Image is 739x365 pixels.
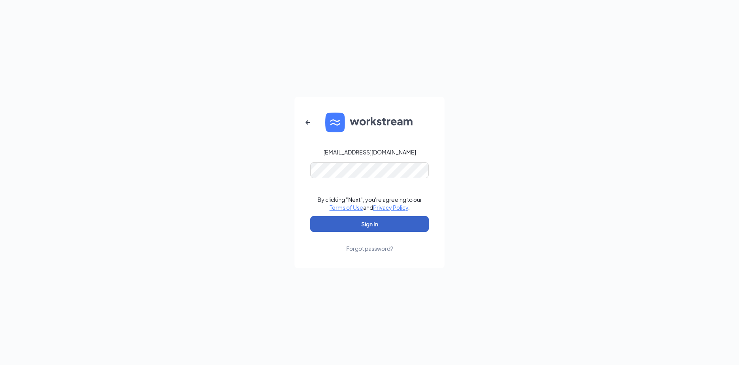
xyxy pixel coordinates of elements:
[330,204,363,211] a: Terms of Use
[373,204,408,211] a: Privacy Policy
[303,118,313,127] svg: ArrowLeftNew
[310,216,429,232] button: Sign In
[325,113,414,132] img: WS logo and Workstream text
[323,148,416,156] div: [EMAIL_ADDRESS][DOMAIN_NAME]
[317,196,422,211] div: By clicking "Next", you're agreeing to our and .
[298,113,317,132] button: ArrowLeftNew
[346,232,393,252] a: Forgot password?
[346,245,393,252] div: Forgot password?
